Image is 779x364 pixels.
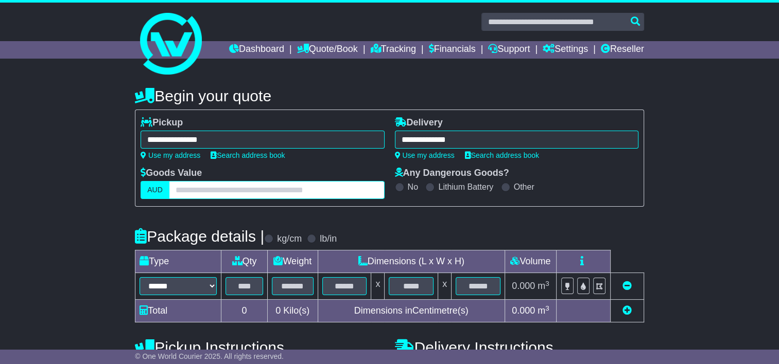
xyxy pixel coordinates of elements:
[545,280,549,287] sup: 3
[512,281,535,291] span: 0.000
[221,250,268,273] td: Qty
[438,182,493,192] label: Lithium Battery
[141,151,200,159] a: Use my address
[538,305,549,316] span: m
[141,117,183,129] label: Pickup
[395,168,509,179] label: Any Dangerous Goods?
[320,233,337,245] label: lb/in
[135,339,384,356] h4: Pickup Instructions
[141,181,169,199] label: AUD
[429,41,476,59] a: Financials
[622,305,632,316] a: Add new item
[318,250,505,273] td: Dimensions (L x W x H)
[370,41,416,59] a: Tracking
[275,305,281,316] span: 0
[514,182,534,192] label: Other
[438,273,452,300] td: x
[229,41,284,59] a: Dashboard
[488,41,530,59] a: Support
[601,41,644,59] a: Reseller
[135,228,264,245] h4: Package details |
[408,182,418,192] label: No
[267,300,318,322] td: Kilo(s)
[141,168,202,179] label: Goods Value
[545,304,549,312] sup: 3
[135,250,221,273] td: Type
[505,250,556,273] td: Volume
[221,300,268,322] td: 0
[135,352,284,360] span: © One World Courier 2025. All rights reserved.
[622,281,632,291] a: Remove this item
[267,250,318,273] td: Weight
[135,87,644,104] h4: Begin your quote
[465,151,539,159] a: Search address book
[135,300,221,322] td: Total
[395,151,455,159] a: Use my address
[318,300,505,322] td: Dimensions in Centimetre(s)
[211,151,285,159] a: Search address book
[371,273,385,300] td: x
[512,305,535,316] span: 0.000
[297,41,358,59] a: Quote/Book
[395,117,443,129] label: Delivery
[395,339,644,356] h4: Delivery Instructions
[538,281,549,291] span: m
[543,41,588,59] a: Settings
[277,233,302,245] label: kg/cm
